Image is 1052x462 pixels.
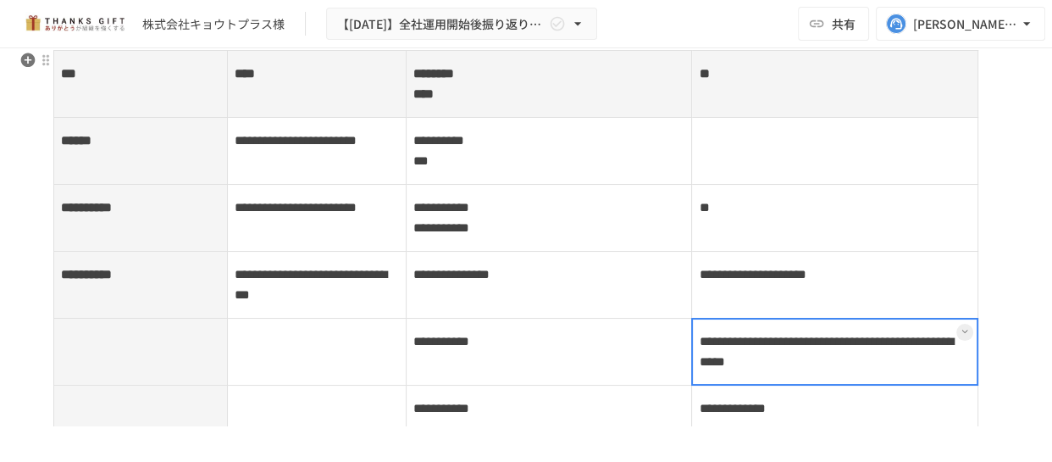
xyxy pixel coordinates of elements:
[326,8,597,41] button: 【[DATE]】全社運用開始後振り返りミーティング
[337,14,545,35] span: 【[DATE]】全社運用開始後振り返りミーティング
[20,10,129,37] img: mMP1OxWUAhQbsRWCurg7vIHe5HqDpP7qZo7fRoNLXQh
[832,14,855,33] span: 共有
[798,7,869,41] button: 共有
[876,7,1045,41] button: [PERSON_NAME][EMAIL_ADDRESS][DOMAIN_NAME]
[142,15,285,33] div: 株式会社キョウトプラス様
[913,14,1018,35] div: [PERSON_NAME][EMAIL_ADDRESS][DOMAIN_NAME]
